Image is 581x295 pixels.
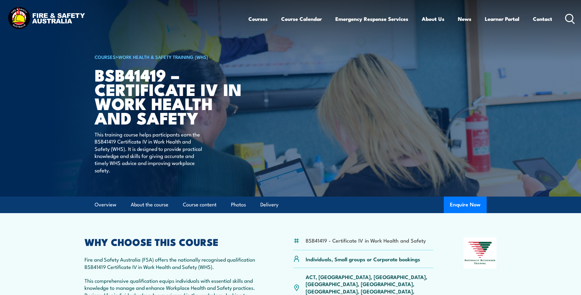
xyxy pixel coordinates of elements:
[131,197,168,213] a: About the course
[306,255,420,262] p: Individuals, Small groups or Corporate bookings
[485,11,519,27] a: Learner Portal
[85,237,263,246] h2: WHY CHOOSE THIS COURSE
[533,11,552,27] a: Contact
[260,197,278,213] a: Delivery
[95,131,206,174] p: This training course helps participants earn the BSB41419 Certificate IV in Work Health and Safet...
[95,53,246,60] h6: >
[95,67,246,125] h1: BSB41419 – Certificate IV in Work Health and Safety
[335,11,408,27] a: Emergency Response Services
[95,53,115,60] a: COURSES
[444,197,487,213] button: Enquire Now
[183,197,217,213] a: Course content
[95,197,116,213] a: Overview
[118,53,208,60] a: Work Health & Safety Training (WHS)
[231,197,246,213] a: Photos
[306,237,426,244] li: BSB41419 - Certificate IV in Work Health and Safety
[464,237,497,269] img: Nationally Recognised Training logo.
[458,11,471,27] a: News
[281,11,322,27] a: Course Calendar
[422,11,444,27] a: About Us
[248,11,268,27] a: Courses
[85,256,263,270] p: Fire and Safety Australia (FSA) offers the nationally recognised qualification BSB41419 Certifica...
